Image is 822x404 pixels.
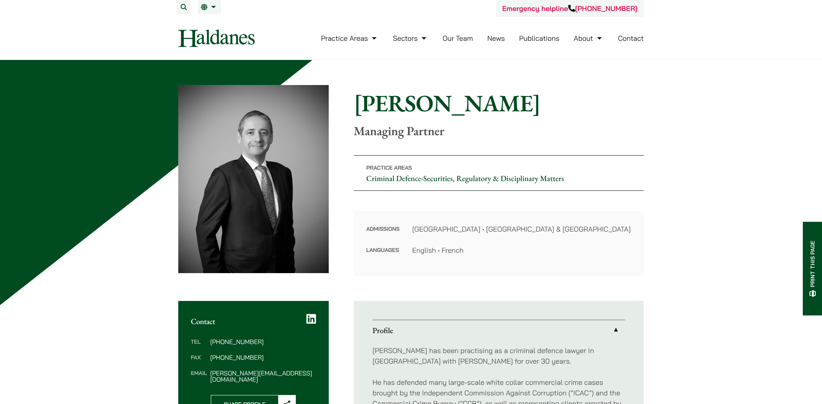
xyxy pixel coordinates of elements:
[366,224,400,245] dt: Admissions
[443,34,473,43] a: Our Team
[210,354,316,361] dd: [PHONE_NUMBER]
[366,245,400,255] dt: Languages
[423,173,564,183] a: Securities, Regulatory & Disciplinary Matters
[191,339,207,354] dt: Tel
[618,34,644,43] a: Contact
[519,34,559,43] a: Publications
[191,317,316,326] h2: Contact
[574,34,603,43] a: About
[178,29,255,47] img: Logo of Haldanes
[210,370,316,382] dd: [PERSON_NAME][EMAIL_ADDRESS][DOMAIN_NAME]
[366,173,421,183] a: Criminal Defence
[354,123,644,138] p: Managing Partner
[502,4,637,13] a: Emergency helpline[PHONE_NUMBER]
[210,339,316,345] dd: [PHONE_NUMBER]
[191,354,207,370] dt: Fax
[393,34,428,43] a: Sectors
[191,370,207,382] dt: Email
[306,313,316,324] a: LinkedIn
[412,224,631,234] dd: [GEOGRAPHIC_DATA] • [GEOGRAPHIC_DATA] & [GEOGRAPHIC_DATA]
[373,345,625,366] p: [PERSON_NAME] has been practising as a criminal defence lawyer in [GEOGRAPHIC_DATA] with [PERSON_...
[373,320,625,341] a: Profile
[201,4,218,10] a: EN
[354,89,644,117] h1: [PERSON_NAME]
[354,155,644,191] p: •
[366,164,412,171] span: Practice Areas
[412,245,631,255] dd: English • French
[487,34,505,43] a: News
[321,34,378,43] a: Practice Areas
